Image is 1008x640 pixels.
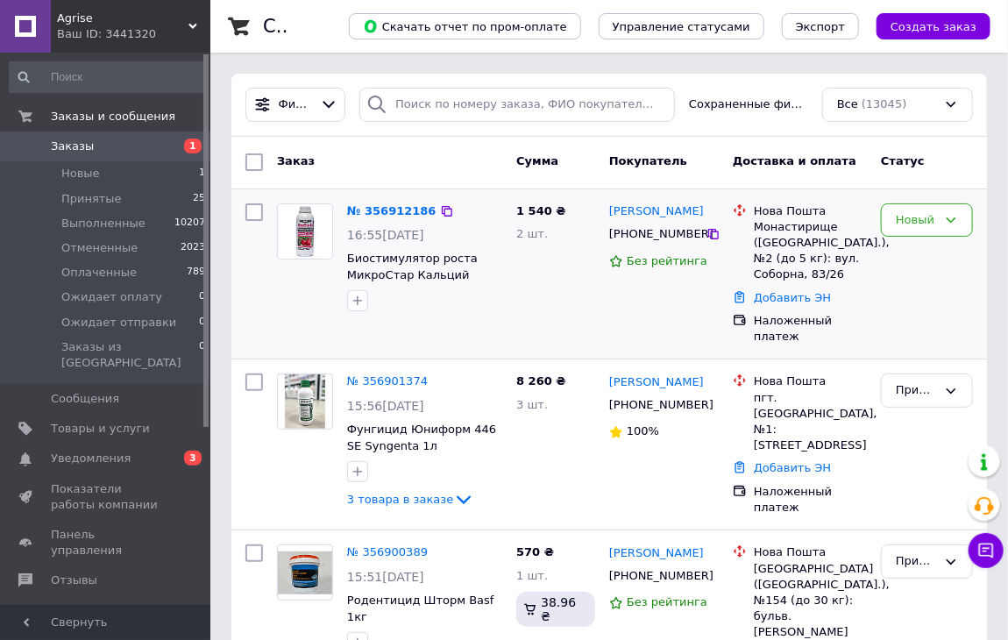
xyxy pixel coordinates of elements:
a: Фото товару [277,373,333,430]
span: Без рейтинга [627,254,707,267]
a: № 356900389 [347,545,428,558]
span: 3 товара в заказе [347,493,453,506]
span: 3 [184,451,202,466]
span: Заказы из [GEOGRAPHIC_DATA] [61,339,199,371]
a: [PERSON_NAME] [609,374,704,391]
span: Товары и услуги [51,421,150,437]
span: 1 540 ₴ [516,204,565,217]
span: Agrise [57,11,188,26]
span: 1 шт. [516,569,548,582]
span: Ожидает оплату [61,289,162,305]
span: 570 ₴ [516,545,554,558]
button: Управление статусами [599,13,764,39]
img: Фото товару [278,551,332,595]
span: Без рейтинга [627,595,707,608]
span: 3 шт. [516,398,548,411]
span: 8 260 ₴ [516,374,565,388]
img: Фото товару [278,204,332,259]
span: Покупатели [51,603,123,619]
span: Статус [881,154,925,167]
a: Добавить ЭН [754,461,831,474]
span: Показатели работы компании [51,481,162,513]
input: Поиск по номеру заказа, ФИО покупателя, номеру телефона, Email, номеру накладной [359,88,675,122]
button: Скачать отчет по пром-оплате [349,13,581,39]
span: 15:51[DATE] [347,570,424,584]
span: (13045) [862,97,907,110]
a: [PERSON_NAME] [609,203,704,220]
a: Фото товару [277,544,333,601]
span: 1 [199,166,205,181]
div: Нова Пошта [754,544,867,560]
img: Фото товару [285,374,326,429]
div: Новый [896,211,937,230]
span: 10207 [174,216,205,231]
span: Уведомления [51,451,131,466]
a: 3 товара в заказе [347,493,474,506]
span: Покупатель [609,154,687,167]
span: 100% [627,424,659,437]
div: пгт. [GEOGRAPHIC_DATA], №1: [STREET_ADDRESS] [754,390,867,454]
span: 2 шт. [516,227,548,240]
span: Заказы и сообщения [51,109,175,124]
span: Принятые [61,191,122,207]
span: 2023 [181,240,205,256]
div: 38.96 ₴ [516,592,595,627]
a: Фунгицид Юниформ 446 SE Syngenta 1л [347,423,496,452]
span: Доставка и оплата [733,154,856,167]
span: Оплаченные [61,265,137,281]
span: 789 [187,265,205,281]
span: 0 [199,289,205,305]
span: Отмененные [61,240,138,256]
div: Ваш ID: 3441320 [57,26,210,42]
div: [PHONE_NUMBER] [606,394,706,416]
span: Сумма [516,154,558,167]
span: 16:55[DATE] [347,228,424,242]
button: Экспорт [782,13,859,39]
span: Новые [61,166,100,181]
div: Нова Пошта [754,373,867,389]
span: Все [837,96,858,113]
a: Создать заказ [859,19,990,32]
span: Экспорт [796,20,845,33]
span: Заказ [277,154,315,167]
span: Управление статусами [613,20,750,33]
span: Ожидает отправки [61,315,176,331]
h1: Список заказов [263,16,414,37]
a: Родентицид Шторм Basf 1кг [347,594,494,623]
span: 1 [184,139,202,153]
a: [PERSON_NAME] [609,545,704,562]
a: Фото товару [277,203,333,260]
span: Отзывы [51,572,97,588]
button: Чат с покупателем [969,533,1004,568]
div: Наложенный платеж [754,313,867,345]
div: Принят [896,552,937,571]
a: № 356912186 [347,204,437,217]
div: Монастирище ([GEOGRAPHIC_DATA].), №2 (до 5 кг): вул. Соборна, 83/26 [754,219,867,283]
span: Сообщения [51,391,119,407]
a: Добавить ЭН [754,291,831,304]
div: Принят [896,381,937,400]
span: Сохраненные фильтры: [689,96,808,113]
div: Наложенный платеж [754,484,867,516]
div: [PHONE_NUMBER] [606,223,706,245]
input: Поиск [9,61,207,93]
span: Фильтры [279,96,313,113]
span: 0 [199,315,205,331]
span: 25 [193,191,205,207]
a: № 356901374 [347,374,428,388]
div: Нова Пошта [754,203,867,219]
span: Создать заказ [891,20,976,33]
div: [PHONE_NUMBER] [606,565,706,587]
span: Панель управления [51,527,162,558]
button: Создать заказ [877,13,990,39]
span: Скачать отчет по пром-оплате [363,18,567,34]
span: 0 [199,339,205,371]
span: Заказы [51,139,94,154]
span: 15:56[DATE] [347,399,424,413]
a: Биостимулятор роста МикроСтар Кальций (MicroStar Ca) Nuti 1л [347,252,478,297]
span: Выполненные [61,216,146,231]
